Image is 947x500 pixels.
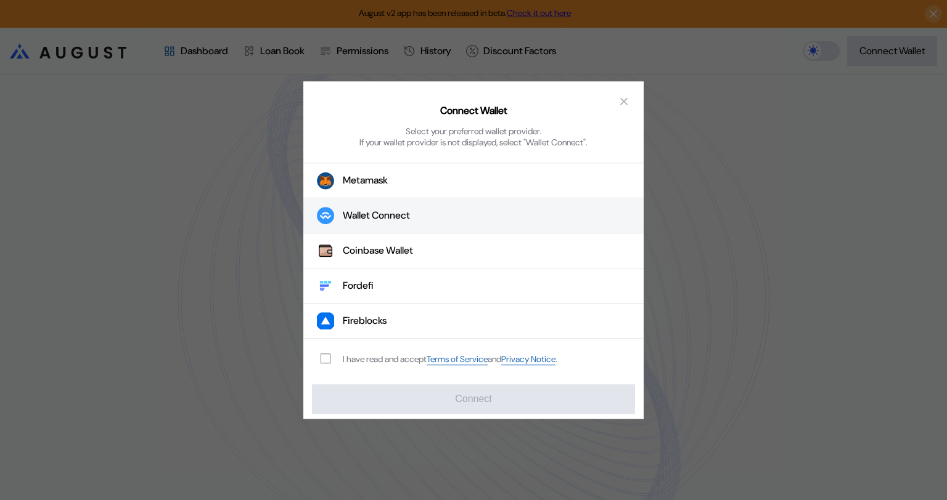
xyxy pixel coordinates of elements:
[343,280,374,292] div: Fordefi
[488,354,501,365] span: and
[343,244,413,257] div: Coinbase Wallet
[343,174,388,187] div: Metamask
[303,163,644,198] button: Metamask
[312,384,635,414] button: Connect
[317,277,334,294] img: Fordefi
[317,312,334,329] img: Fireblocks
[303,304,644,339] button: FireblocksFireblocks
[427,353,488,365] a: Terms of Service
[303,198,644,233] button: Wallet Connect
[440,105,507,118] h2: Connect Wallet
[359,137,588,148] div: If your wallet provider is not displayed, select "Wallet Connect".
[343,315,387,328] div: Fireblocks
[303,233,644,268] button: Coinbase WalletCoinbase Wallet
[501,353,555,365] a: Privacy Notice
[303,268,644,304] button: FordefiFordefi
[406,126,541,137] div: Select your preferred wallet provider.
[343,353,557,365] div: I have read and accept .
[343,209,410,222] div: Wallet Connect
[614,91,634,111] button: close modal
[317,242,334,259] img: Coinbase Wallet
